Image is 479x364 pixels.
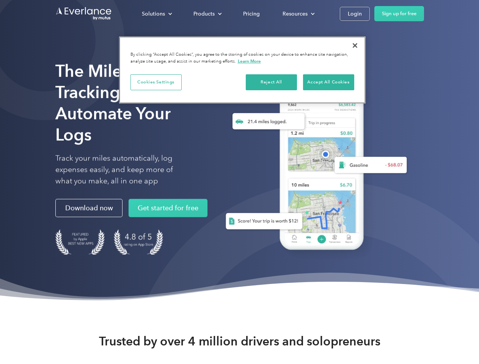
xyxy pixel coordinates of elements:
div: Resources [275,7,321,20]
button: Cookies Settings [130,74,182,90]
button: Reject All [246,74,297,90]
div: Solutions [134,7,178,20]
div: By clicking “Accept All Cookies”, you agree to the storing of cookies on your device to enhance s... [130,52,354,65]
button: Accept All Cookies [303,74,354,90]
div: Cookie banner [119,36,366,104]
a: Download now [55,199,122,217]
div: Resources [283,9,308,19]
button: Close [347,37,363,54]
img: Everlance, mileage tracker app, expense tracking app [214,72,413,261]
a: Get started for free [129,199,207,217]
div: Pricing [243,9,260,19]
a: Pricing [236,7,267,20]
div: Login [348,9,362,19]
a: Sign up for free [374,6,424,21]
div: Privacy [119,36,366,104]
a: More information about your privacy, opens in a new tab [238,58,261,64]
div: Products [193,9,215,19]
div: Products [186,7,228,20]
div: Solutions [142,9,165,19]
p: Track your miles automatically, log expenses easily, and keep more of what you make, all in one app [55,153,191,187]
strong: Trusted by over 4 million drivers and solopreneurs [99,334,380,349]
img: Badge for Featured by Apple Best New Apps [55,229,105,255]
img: 4.9 out of 5 stars on the app store [114,229,163,255]
a: Go to homepage [55,6,112,21]
a: Login [340,7,370,21]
